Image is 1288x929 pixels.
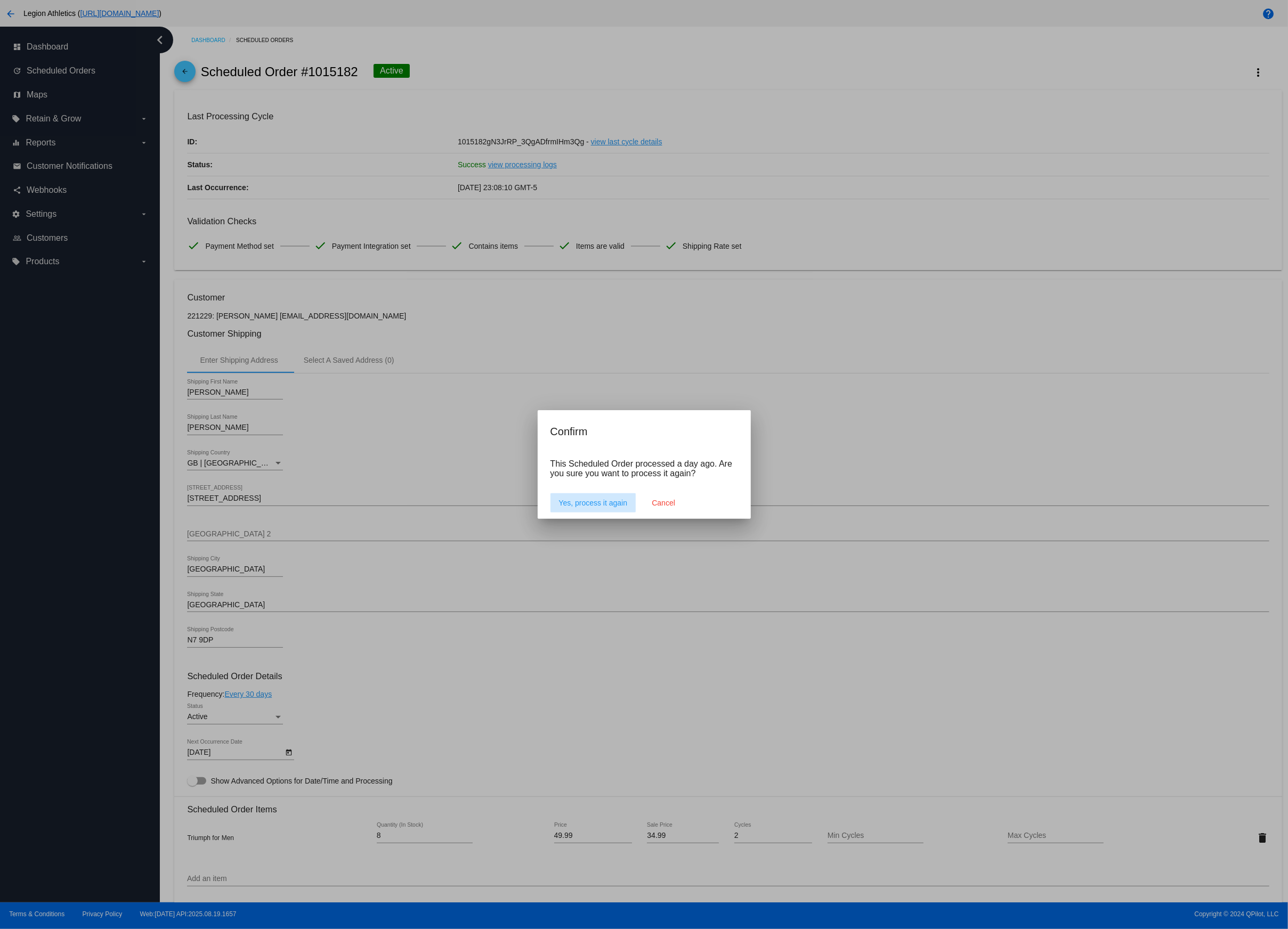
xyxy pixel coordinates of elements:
[550,423,738,440] h1: Confirm
[559,499,628,507] span: Yes, process it again
[652,499,675,507] span: Cancel
[640,493,687,512] button: Close dialog
[550,493,636,512] button: Yes, process it again
[550,459,738,478] p: This Scheduled Order processed a day ago. Are you sure you want to process it again?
